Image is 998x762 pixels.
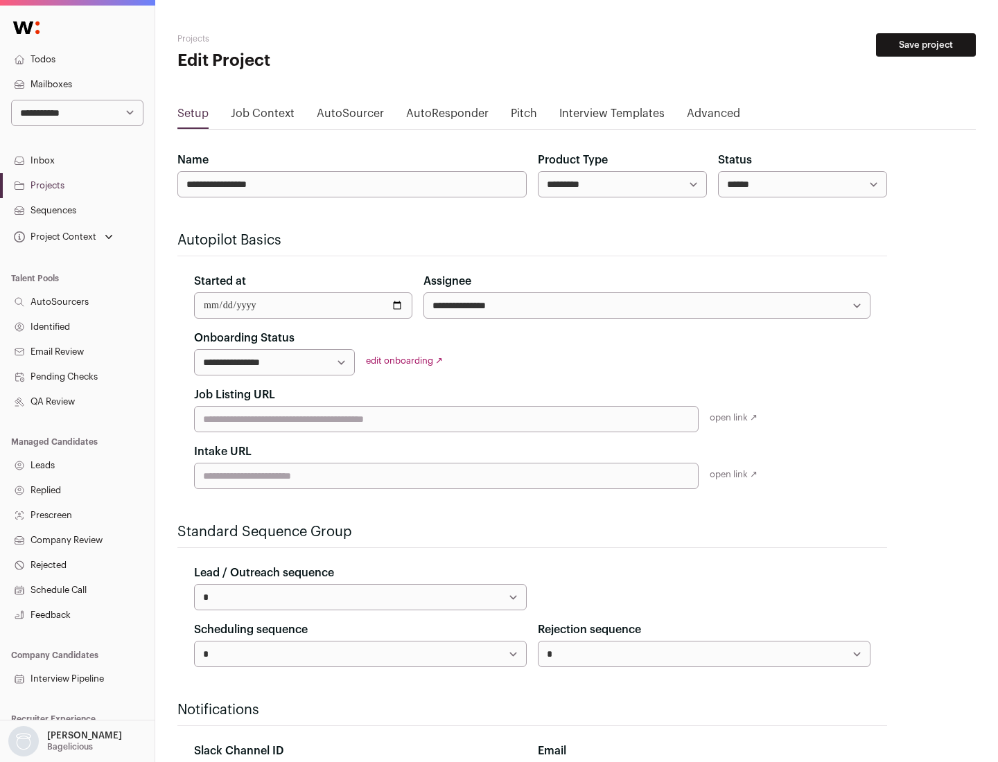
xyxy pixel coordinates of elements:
[11,227,116,247] button: Open dropdown
[718,152,752,168] label: Status
[687,105,740,127] a: Advanced
[194,621,308,638] label: Scheduling sequence
[8,726,39,756] img: nopic.png
[11,231,96,242] div: Project Context
[47,741,93,752] p: Bagelicious
[194,273,246,290] label: Started at
[876,33,976,57] button: Save project
[317,105,384,127] a: AutoSourcer
[194,743,283,759] label: Slack Channel ID
[559,105,665,127] a: Interview Templates
[194,565,334,581] label: Lead / Outreach sequence
[6,14,47,42] img: Wellfound
[538,743,870,759] div: Email
[538,621,641,638] label: Rejection sequence
[47,730,122,741] p: [PERSON_NAME]
[511,105,537,127] a: Pitch
[406,105,489,127] a: AutoResponder
[194,443,252,460] label: Intake URL
[423,273,471,290] label: Assignee
[366,356,443,365] a: edit onboarding ↗
[194,330,295,346] label: Onboarding Status
[177,700,887,720] h2: Notifications
[177,33,444,44] h2: Projects
[177,50,444,72] h1: Edit Project
[231,105,295,127] a: Job Context
[177,105,209,127] a: Setup
[538,152,608,168] label: Product Type
[177,152,209,168] label: Name
[6,726,125,756] button: Open dropdown
[177,522,887,542] h2: Standard Sequence Group
[194,387,275,403] label: Job Listing URL
[177,231,887,250] h2: Autopilot Basics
